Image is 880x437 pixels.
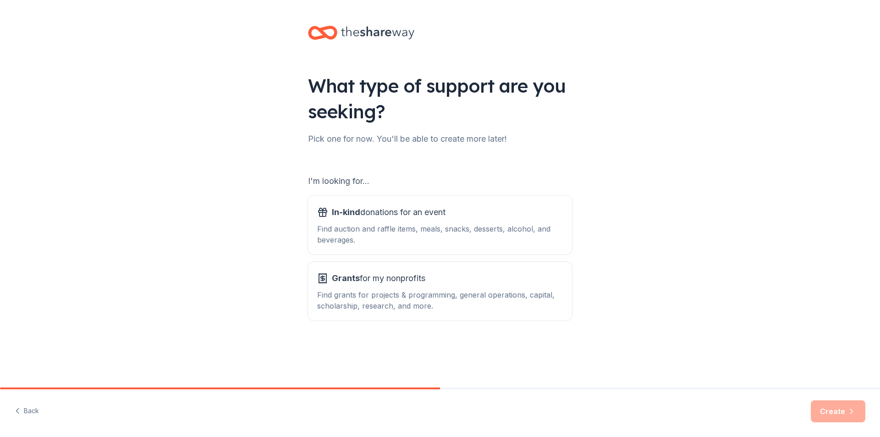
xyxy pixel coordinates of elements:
span: In-kind [332,207,360,217]
span: donations for an event [332,205,445,220]
div: Find auction and raffle items, meals, snacks, desserts, alcohol, and beverages. [317,223,563,245]
span: Grants [332,273,360,283]
div: Pick one for now. You'll be able to create more later! [308,132,572,146]
div: I'm looking for... [308,174,572,188]
button: In-kinddonations for an eventFind auction and raffle items, meals, snacks, desserts, alcohol, and... [308,196,572,254]
div: What type of support are you seeking? [308,73,572,124]
button: Grantsfor my nonprofitsFind grants for projects & programming, general operations, capital, schol... [308,262,572,321]
button: Back [15,402,39,421]
span: for my nonprofits [332,271,425,286]
div: Find grants for projects & programming, general operations, capital, scholarship, research, and m... [317,289,563,311]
